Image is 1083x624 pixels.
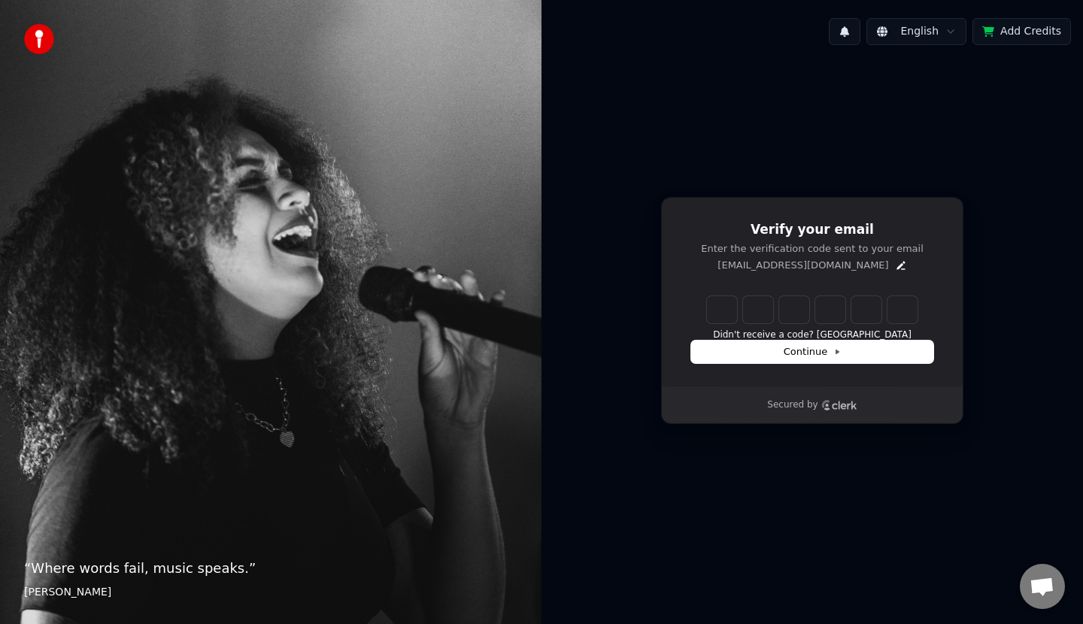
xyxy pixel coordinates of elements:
input: Enter verification code [707,296,948,323]
img: youka [24,24,54,54]
span: Continue [784,345,841,359]
p: Secured by [767,399,818,411]
p: Enter the verification code sent to your email [691,242,933,256]
a: Clerk logo [821,400,857,410]
p: [EMAIL_ADDRESS][DOMAIN_NAME] [717,259,888,272]
h1: Verify your email [691,221,933,239]
button: Add Credits [972,18,1071,45]
footer: [PERSON_NAME] [24,585,517,600]
div: Open chat [1020,564,1065,609]
p: “ Where words fail, music speaks. ” [24,558,517,579]
button: Edit [895,259,907,271]
button: Continue [691,341,933,363]
button: Didn't receive a code? [GEOGRAPHIC_DATA] [713,329,912,341]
